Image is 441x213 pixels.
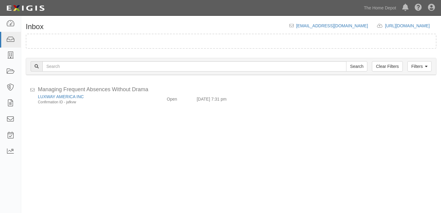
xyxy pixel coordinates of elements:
div: [DATE] 7:31 pm [197,94,227,102]
a: Clear Filters [372,61,403,72]
div: Managing Frequent Absences Without Drama [38,86,227,94]
input: Search [346,61,367,72]
i: Help Center - Complianz [415,4,422,12]
a: The Home Depot [361,2,399,14]
a: LUXWAY AMERICA INC [38,94,84,99]
div: Open [167,94,177,102]
input: Search [42,61,346,72]
div: Confirmation ID - jafkvw [38,100,144,105]
a: Filters [407,61,432,72]
img: logo-5460c22ac91f19d4615b14bd174203de0afe785f0fc80cf4dbbc73dc1793850b.png [5,3,46,14]
a: [URL][DOMAIN_NAME] [385,23,436,28]
a: [EMAIL_ADDRESS][DOMAIN_NAME] [296,23,368,28]
h1: Inbox [26,23,44,31]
